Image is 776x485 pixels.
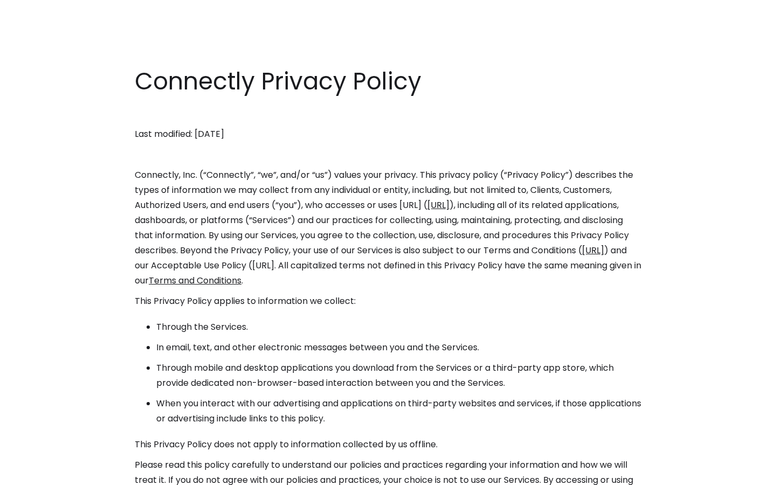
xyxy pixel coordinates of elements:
[11,465,65,481] aside: Language selected: English
[135,147,641,162] p: ‍
[427,199,449,211] a: [URL]
[135,106,641,121] p: ‍
[22,466,65,481] ul: Language list
[135,65,641,98] h1: Connectly Privacy Policy
[135,168,641,288] p: Connectly, Inc. (“Connectly”, “we”, and/or “us”) values your privacy. This privacy policy (“Priva...
[156,320,641,335] li: Through the Services.
[156,396,641,426] li: When you interact with our advertising and applications on third-party websites and services, if ...
[135,437,641,452] p: This Privacy Policy does not apply to information collected by us offline.
[156,361,641,391] li: Through mobile and desktop applications you download from the Services or a third-party app store...
[156,340,641,355] li: In email, text, and other electronic messages between you and the Services.
[135,127,641,142] p: Last modified: [DATE]
[135,294,641,309] p: This Privacy Policy applies to information we collect:
[582,244,604,257] a: [URL]
[149,274,241,287] a: Terms and Conditions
